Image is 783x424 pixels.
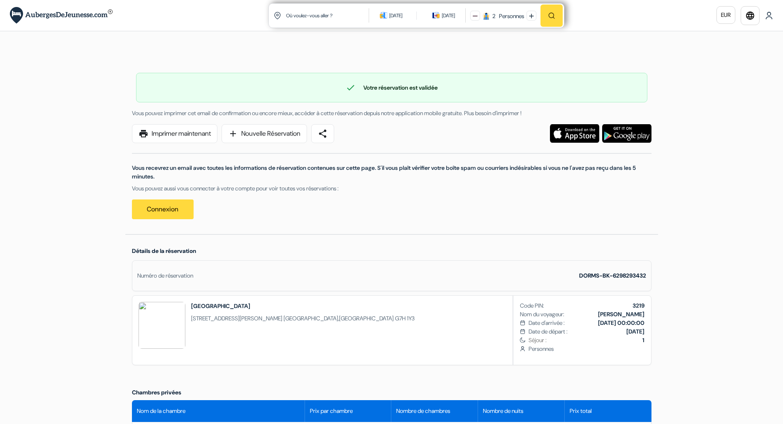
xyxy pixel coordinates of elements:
span: share [318,129,328,139]
span: Détails de la réservation [132,247,196,255]
img: AubergesDeJeunesse.com [10,7,113,24]
span: Personnes [529,345,644,353]
input: Ville, université ou logement [285,5,370,25]
span: Nom du voyageur: [520,310,564,319]
div: Numéro de réservation [137,271,193,280]
span: add [228,129,238,139]
span: Prix par chambre [310,407,353,415]
span: Nom de la chambre [137,407,185,415]
img: guest icon [483,12,490,20]
span: Code PIN: [520,301,544,310]
a: addNouvelle Réservation [222,124,307,143]
b: 1 [642,336,644,344]
h2: [GEOGRAPHIC_DATA] [191,302,415,310]
div: [DATE] [442,12,455,20]
b: [DATE] 00:00:00 [598,319,644,327]
img: User Icon [765,12,773,20]
span: Nombre de chambres [396,407,450,415]
img: location icon [274,12,281,19]
p: Vous recevrez un email avec toutes les informations de réservation contenues sur cette page. S'il... [132,164,651,181]
span: G7H 1Y3 [395,315,415,322]
div: Votre réservation est validée [136,83,647,93]
img: plus [529,14,534,19]
span: Date d'arrivée : [529,319,565,327]
p: Vous pouvez aussi vous connecter à votre compte pour voir toutes vos réservations : [132,184,651,193]
strong: DORMS-BK-6298293432 [579,272,646,279]
img: calendarIcon icon [380,12,387,19]
span: print [139,129,148,139]
img: Téléchargez l'application gratuite [550,124,599,143]
div: 2 [492,12,495,21]
span: Date de départ : [529,327,568,336]
span: [GEOGRAPHIC_DATA] [284,315,338,322]
div: Personnes [497,12,524,21]
span: , [191,314,415,323]
span: check [346,83,356,93]
a: share [311,124,334,143]
b: [PERSON_NAME] [598,310,644,318]
span: [STREET_ADDRESS][PERSON_NAME] [191,315,282,322]
span: Nombre de nuits [483,407,523,415]
img: VzFdYwczADQBMVM9 [139,302,185,349]
img: minus [473,14,478,19]
div: [DATE] [389,12,402,20]
a: printImprimer maintenant [132,124,217,143]
span: Chambres privées [132,389,181,396]
span: Prix total [570,407,592,415]
span: [GEOGRAPHIC_DATA] [339,315,394,322]
a: Connexion [132,199,194,219]
span: Vous pouvez imprimer cet email de confirmation ou encore mieux, accéder à cette réservation depui... [132,109,522,117]
img: Téléchargez l'application gratuite [602,124,651,143]
img: calendarIcon icon [432,12,440,19]
span: Séjour : [529,336,644,345]
i: language [745,11,755,21]
b: 3219 [633,302,644,309]
a: language [741,6,760,25]
a: EUR [716,6,735,24]
b: [DATE] [626,328,644,335]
